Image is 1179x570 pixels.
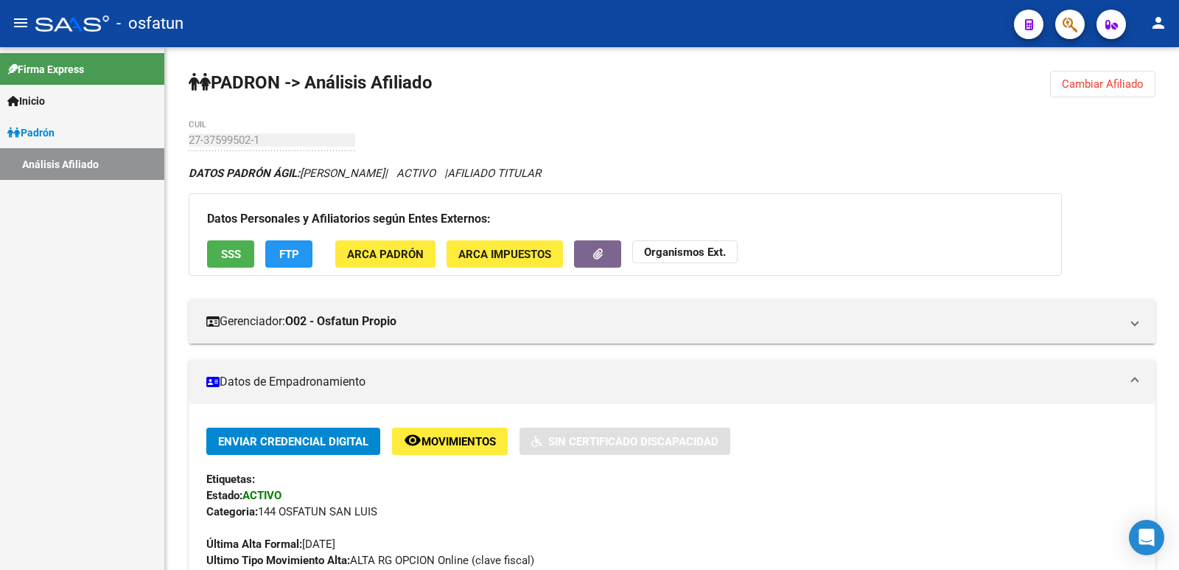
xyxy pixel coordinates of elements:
[206,538,302,551] strong: Última Alta Formal:
[347,248,424,261] span: ARCA Padrón
[206,473,255,486] strong: Etiquetas:
[519,428,730,455] button: Sin Certificado Discapacidad
[548,435,718,448] span: Sin Certificado Discapacidad
[116,7,183,40] span: - osfatun
[206,489,242,502] strong: Estado:
[7,93,45,109] span: Inicio
[206,538,335,551] span: [DATE]
[404,431,421,449] mat-icon: remove_red_eye
[189,299,1155,344] mat-expansion-panel-header: Gerenciador:O02 - Osfatun Propio
[7,125,55,141] span: Padrón
[189,167,300,180] strong: DATOS PADRÓN ÁGIL:
[447,167,541,180] span: AFILIADO TITULAR
[206,554,350,567] strong: Ultimo Tipo Movimiento Alta:
[218,435,368,448] span: Enviar Credencial Digital
[335,240,435,268] button: ARCA Padrón
[392,428,508,455] button: Movimientos
[206,428,380,455] button: Enviar Credencial Digital
[421,435,496,448] span: Movimientos
[1050,71,1155,97] button: Cambiar Afiliado
[221,248,241,261] span: SSS
[458,248,551,261] span: ARCA Impuestos
[189,360,1155,404] mat-expansion-panel-header: Datos de Empadronamiento
[265,240,312,268] button: FTP
[1062,77,1144,91] span: Cambiar Afiliado
[206,505,258,518] strong: Categoria:
[206,504,1138,520] div: 144 OSFATUN SAN LUIS
[189,72,433,93] strong: PADRON -> Análisis Afiliado
[206,554,534,567] span: ALTA RG OPCION Online (clave fiscal)
[206,374,1120,390] mat-panel-title: Datos de Empadronamiento
[207,240,254,268] button: SSS
[242,489,281,502] strong: ACTIVO
[285,313,396,330] strong: O02 - Osfatun Propio
[632,240,738,263] button: Organismos Ext.
[279,248,299,261] span: FTP
[447,240,563,268] button: ARCA Impuestos
[644,246,726,259] strong: Organismos Ext.
[189,167,385,180] span: [PERSON_NAME]
[7,61,84,77] span: Firma Express
[207,209,1043,229] h3: Datos Personales y Afiliatorios según Entes Externos:
[189,167,541,180] i: | ACTIVO |
[1129,520,1164,555] div: Open Intercom Messenger
[1150,14,1167,32] mat-icon: person
[206,313,1120,330] mat-panel-title: Gerenciador:
[12,14,29,32] mat-icon: menu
